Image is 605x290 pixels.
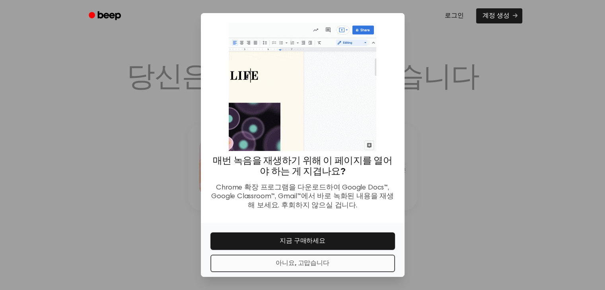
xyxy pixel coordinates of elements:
a: 로그인 [437,7,472,25]
a: 계정 생성 [476,8,522,23]
button: 지금 구매하세요 [210,232,395,250]
img: 비프음 확장 기능 작동 중 [229,23,376,151]
font: 매번 녹음을 재생하기 위해 이 페이지를 열어야 하는 게 지겹나요? [213,156,392,176]
font: Chrome 확장 프로그램을 다운로드하여 Google Docs™, Google Classroom™, Gmail™에서 바로 녹화된 내용을 재생해 보세요. 후회하지 않으실 겁니다. [211,184,394,209]
a: 삑 하는 소리 [83,8,128,24]
font: 아니요, 고맙습니다 [276,260,329,267]
font: 로그인 [445,13,464,19]
font: 계정 생성 [482,13,509,19]
font: 지금 구매하세요 [280,238,325,244]
button: 아니요, 고맙습니다 [210,255,395,272]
